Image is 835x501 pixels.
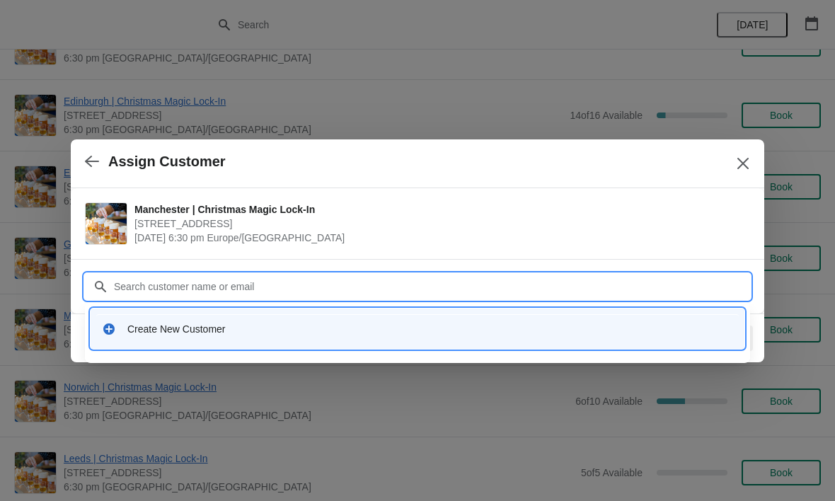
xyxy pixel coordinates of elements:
img: Manchester | Christmas Magic Lock-In | 57 Church St, Manchester, M4 1PD | December 11 | 6:30 pm E... [86,203,127,244]
div: Create New Customer [127,322,733,336]
span: [STREET_ADDRESS] [134,217,743,231]
span: [DATE] 6:30 pm Europe/[GEOGRAPHIC_DATA] [134,231,743,245]
button: Close [730,151,756,176]
h2: Assign Customer [108,154,226,170]
span: Manchester | Christmas Magic Lock-In [134,202,743,217]
input: Search customer name or email [113,274,750,299]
